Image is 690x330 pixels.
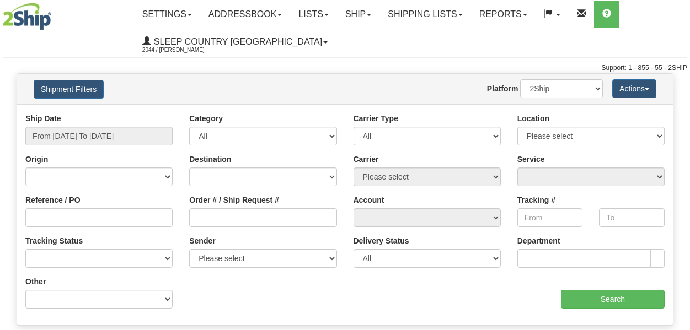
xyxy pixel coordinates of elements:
label: Department [517,235,560,246]
label: Carrier [354,154,379,165]
label: Category [189,113,223,124]
span: Sleep Country [GEOGRAPHIC_DATA] [151,37,322,46]
a: Lists [290,1,336,28]
div: Support: 1 - 855 - 55 - 2SHIP [3,63,687,73]
a: Shipping lists [379,1,470,28]
label: Ship Date [25,113,61,124]
a: Ship [337,1,379,28]
a: Settings [134,1,200,28]
input: Search [561,290,665,309]
label: Tracking Status [25,235,83,246]
label: Destination [189,154,231,165]
span: 2044 / [PERSON_NAME] [142,45,225,56]
input: From [517,208,583,227]
a: Sleep Country [GEOGRAPHIC_DATA] 2044 / [PERSON_NAME] [134,28,336,56]
label: Location [517,113,549,124]
label: Origin [25,154,48,165]
img: logo2044.jpg [3,3,51,30]
label: Sender [189,235,215,246]
label: Platform [487,83,518,94]
a: Addressbook [200,1,291,28]
a: Reports [471,1,536,28]
button: Actions [612,79,656,98]
label: Account [354,194,384,205]
label: Tracking # [517,194,555,205]
label: Other [25,276,46,287]
label: Delivery Status [354,235,409,246]
input: To [599,208,665,227]
label: Order # / Ship Request # [189,194,279,205]
iframe: chat widget [665,109,689,221]
label: Reference / PO [25,194,81,205]
label: Service [517,154,545,165]
button: Shipment Filters [34,80,104,99]
label: Carrier Type [354,113,398,124]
